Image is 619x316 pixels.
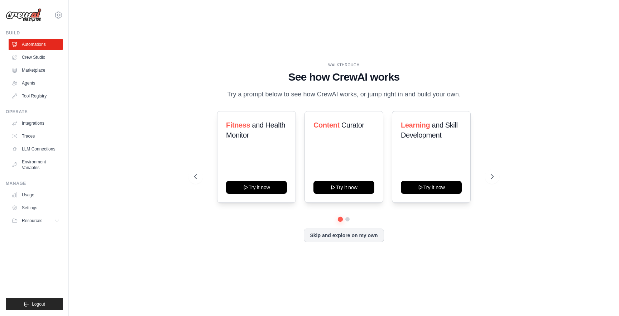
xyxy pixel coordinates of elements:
button: Skip and explore on my own [304,229,384,242]
span: and Health Monitor [226,121,285,139]
a: Crew Studio [9,52,63,63]
span: Fitness [226,121,250,129]
a: Usage [9,189,63,201]
a: Environment Variables [9,156,63,173]
span: and Skill Development [401,121,457,139]
button: Logout [6,298,63,310]
span: Content [313,121,340,129]
a: Integrations [9,118,63,129]
a: Automations [9,39,63,50]
div: WALKTHROUGH [194,62,493,68]
div: Operate [6,109,63,115]
button: Resources [9,215,63,226]
a: Tool Registry [9,90,63,102]
span: Learning [401,121,430,129]
a: Settings [9,202,63,214]
a: Traces [9,130,63,142]
button: Try it now [313,181,374,194]
p: Try a prompt below to see how CrewAI works, or jump right in and build your own. [224,89,464,100]
a: Marketplace [9,64,63,76]
div: Manage [6,181,63,186]
button: Try it now [226,181,287,194]
img: Logo [6,8,42,22]
span: Curator [341,121,364,129]
span: Logout [32,301,45,307]
a: LLM Connections [9,143,63,155]
a: Agents [9,77,63,89]
span: Resources [22,218,42,224]
div: Build [6,30,63,36]
button: Try it now [401,181,462,194]
h1: See how CrewAI works [194,71,493,83]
